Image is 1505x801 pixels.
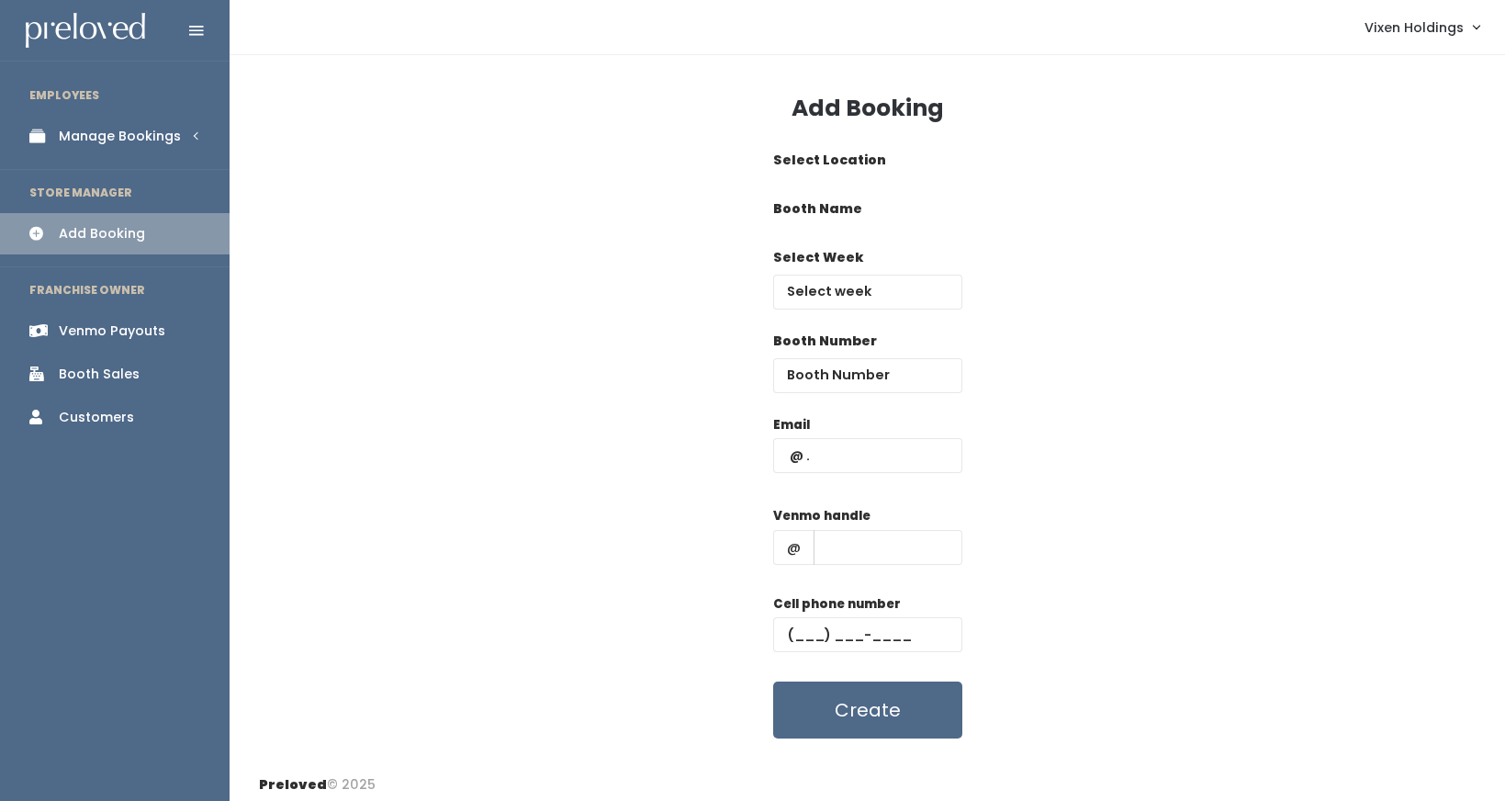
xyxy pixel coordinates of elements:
[773,438,962,473] input: @ .
[773,617,962,652] input: (___) ___-____
[773,332,877,351] label: Booth Number
[773,416,810,434] label: Email
[773,275,962,310] input: Select week
[259,775,327,794] span: Preloved
[773,358,962,393] input: Booth Number
[773,248,863,267] label: Select Week
[773,595,901,614] label: Cell phone number
[773,682,962,739] button: Create
[59,365,140,384] div: Booth Sales
[59,224,145,243] div: Add Booking
[792,96,944,121] h3: Add Booking
[773,530,814,565] span: @
[26,13,145,49] img: preloved logo
[773,507,870,525] label: Venmo handle
[59,322,165,341] div: Venmo Payouts
[773,151,886,170] label: Select Location
[259,761,376,795] div: © 2025
[59,408,134,427] div: Customers
[1346,7,1498,47] a: Vixen Holdings
[773,199,862,219] label: Booth Name
[59,127,181,146] div: Manage Bookings
[1365,17,1464,38] span: Vixen Holdings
